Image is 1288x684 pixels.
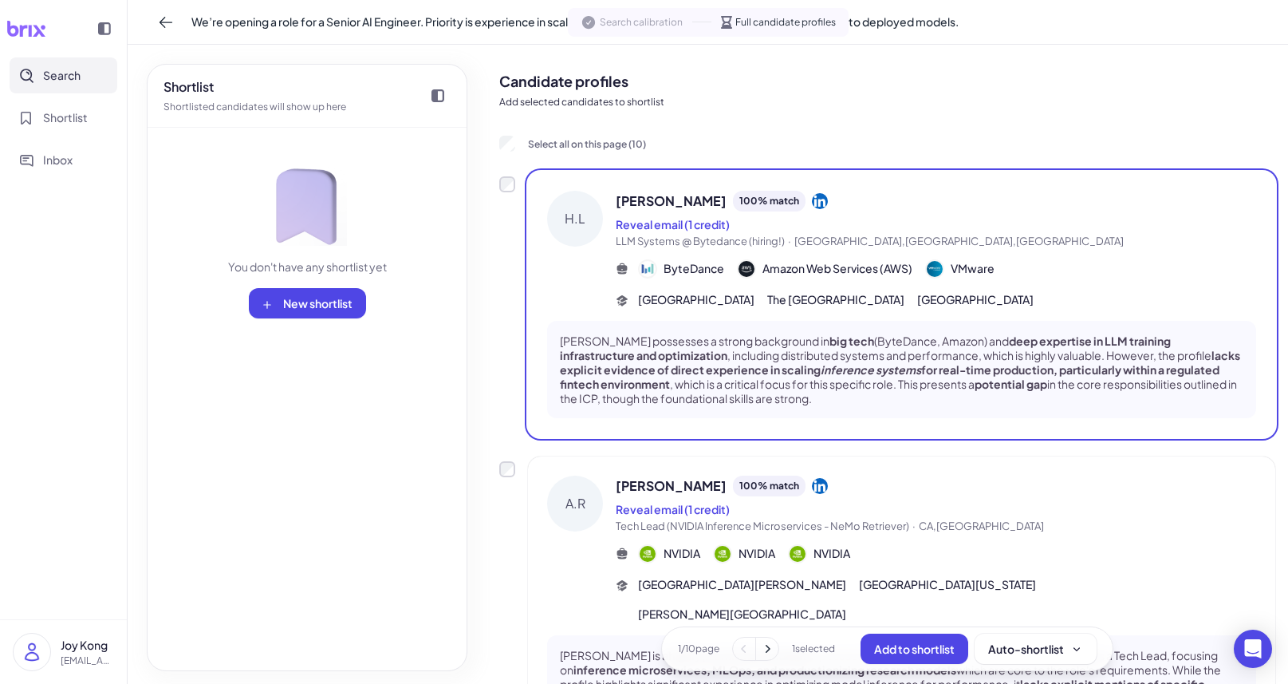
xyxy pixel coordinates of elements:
div: 100 % match [733,191,805,212]
span: NVIDIA [739,545,775,562]
span: 1 selected [792,642,835,656]
strong: potential gap [975,377,1047,391]
span: Search [43,67,81,84]
div: Shortlisted candidates will show up here [163,100,346,114]
span: The [GEOGRAPHIC_DATA] [767,291,904,308]
span: [PERSON_NAME] [616,192,727,211]
button: New shortlist [249,288,366,318]
span: [GEOGRAPHIC_DATA][PERSON_NAME] [638,576,846,593]
div: Open Intercom Messenger [1234,630,1272,668]
label: Add to shortlist [499,461,515,477]
p: [PERSON_NAME] possesses a strong background in (ByteDance, Amazon) and , including distributed sy... [560,334,1243,406]
span: CA,[GEOGRAPHIC_DATA] [919,520,1044,532]
span: Shortlist [43,109,88,126]
button: Shortlist [10,100,117,136]
img: 公司logo [640,261,656,277]
span: Inbox [43,152,73,168]
em: inference systems [821,362,921,377]
span: We’re opening a role for a Senior AI Engineer. Priority is experience in scaling inference system... [191,14,959,30]
strong: inference microservices, MLOps, and productionizing research models [573,662,956,677]
span: [GEOGRAPHIC_DATA],[GEOGRAPHIC_DATA],[GEOGRAPHIC_DATA] [794,235,1124,247]
h2: Candidate profiles [499,70,1275,92]
span: VMware [951,260,995,277]
div: Shortlist [163,77,346,97]
span: [GEOGRAPHIC_DATA] [638,291,754,308]
p: Joy Kong [61,637,114,654]
span: [GEOGRAPHIC_DATA][US_STATE] [859,576,1036,593]
span: Add to shortlist [874,642,955,656]
button: Reveal email (1 credit) [616,216,730,233]
img: 公司logo [790,546,805,562]
input: Select all on this page (10) [499,136,515,152]
span: [GEOGRAPHIC_DATA] [917,291,1034,308]
span: LLM Systems @ Bytedance (hiring!) [616,235,785,247]
img: 公司logo [927,261,943,277]
p: [EMAIL_ADDRESS][DOMAIN_NAME] [61,654,114,668]
div: A.R [547,476,603,532]
button: Auto-shortlist [975,634,1097,664]
img: bookmark [267,166,347,246]
span: Amazon Web Services (AWS) [762,260,912,277]
button: Reveal email (1 credit) [616,501,730,518]
div: You don't have any shortlist yet [228,259,387,275]
span: [PERSON_NAME][GEOGRAPHIC_DATA] [638,606,846,623]
span: Full candidate profiles [735,15,836,30]
label: Add to shortlist [499,176,515,192]
div: Auto-shortlist [988,641,1083,657]
p: Add selected candidates to shortlist [499,95,1275,109]
button: Inbox [10,142,117,178]
strong: lacks explicit evidence of direct experience in scaling for real-time production, particularly wi... [560,348,1240,391]
span: [PERSON_NAME] [616,476,727,496]
span: New shortlist [283,296,353,310]
span: NVIDIA [813,545,850,562]
img: 公司logo [640,546,656,562]
div: H.L [547,191,603,247]
span: · [912,520,916,532]
strong: big tech [829,334,874,348]
span: 1 / 10 page [678,642,719,656]
span: Select all on this page ( 10 ) [528,138,646,150]
span: · [788,235,791,247]
img: 公司logo [715,546,731,562]
span: Search calibration [600,15,683,30]
strong: deep expertise in LLM training infrastructure and optimization [560,334,1171,362]
button: Search [10,57,117,93]
img: user_logo.png [14,634,50,670]
div: 100 % match [733,476,805,496]
span: ByteDance [664,260,724,277]
img: 公司logo [739,261,754,277]
span: Tech Lead (NVIDIA Inference Microservices - NeMo Retriever) [616,520,909,532]
span: NVIDIA [664,545,700,562]
button: Add to shortlist [861,634,968,664]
